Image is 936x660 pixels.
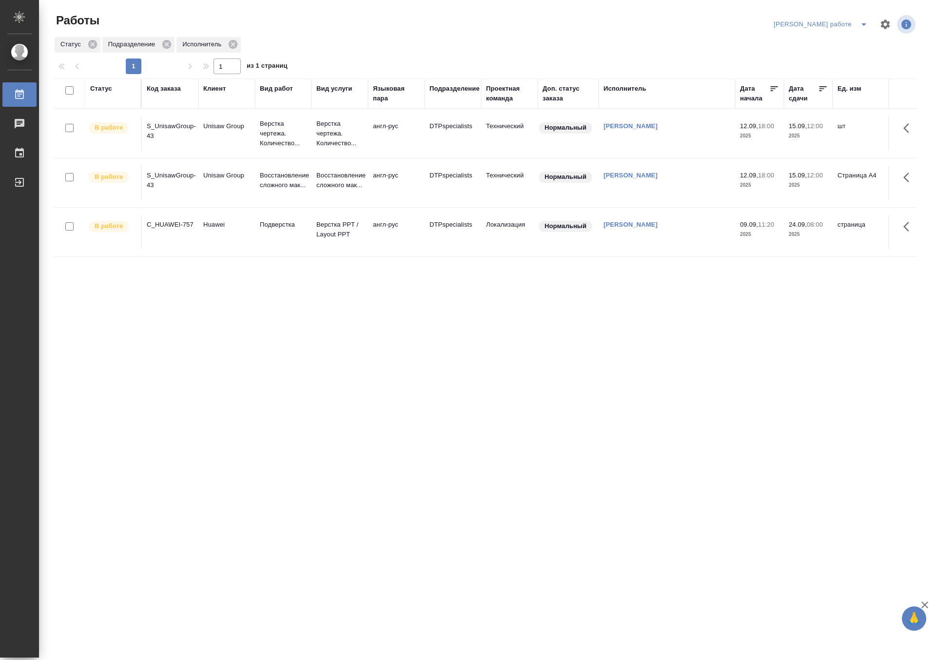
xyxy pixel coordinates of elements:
button: 🙏 [902,606,926,631]
div: Клиент [203,84,226,94]
div: Код заказа [147,84,181,94]
div: Исполнитель выполняет работу [88,220,136,233]
td: страница [833,215,889,249]
div: split button [771,17,874,32]
p: 15.09, [789,172,807,179]
button: Здесь прячутся важные кнопки [897,215,921,238]
p: 2025 [789,180,828,190]
div: Подразделение [429,84,480,94]
td: DTPspecialists [425,215,481,249]
div: S_UnisawGroup-43 [147,121,194,141]
p: Нормальный [545,172,586,182]
div: Исполнитель выполняет работу [88,171,136,184]
p: 24.09, [789,221,807,228]
button: Здесь прячутся важные кнопки [897,166,921,189]
p: 12:00 [807,172,823,179]
div: Исполнитель выполняет работу [88,121,136,135]
p: 2025 [740,131,779,141]
p: 12.09, [740,172,758,179]
div: Статус [90,84,112,94]
p: Восстановление сложного мак... [316,171,363,190]
p: В работе [95,221,123,231]
p: 08:00 [807,221,823,228]
p: В работе [95,172,123,182]
p: Unisaw Group [203,121,250,131]
div: Дата сдачи [789,84,818,103]
td: шт [833,116,889,151]
button: Здесь прячутся важные кнопки [897,116,921,140]
p: Верстка PPT / Layout PPT [316,220,363,239]
span: Посмотреть информацию [897,15,917,34]
td: Технический [481,166,538,200]
td: Технический [481,116,538,151]
p: 09.09, [740,221,758,228]
p: 18:00 [758,172,774,179]
span: Работы [54,13,99,28]
td: DTPspecialists [425,116,481,151]
p: 2025 [789,230,828,239]
p: 2025 [740,230,779,239]
p: В работе [95,123,123,133]
p: Подверстка [260,220,307,230]
td: англ-рус [368,116,425,151]
div: Проектная команда [486,84,533,103]
p: Unisaw Group [203,171,250,180]
span: из 1 страниц [247,60,288,74]
div: Вид услуги [316,84,352,94]
a: [PERSON_NAME] [604,172,658,179]
p: Huawei [203,220,250,230]
td: Страница А4 [833,166,889,200]
td: DTPspecialists [425,166,481,200]
a: [PERSON_NAME] [604,122,658,130]
div: Исполнитель [176,37,241,53]
p: Верстка чертежа. Количество... [260,119,307,148]
div: Доп. статус заказа [543,84,594,103]
p: 12:00 [807,122,823,130]
p: 11:20 [758,221,774,228]
p: Нормальный [545,123,586,133]
p: Статус [60,39,84,49]
p: 2025 [789,131,828,141]
div: Языковая пара [373,84,420,103]
div: Вид работ [260,84,293,94]
p: Исполнитель [182,39,225,49]
p: Восстановление сложного мак... [260,171,307,190]
div: S_UnisawGroup-43 [147,171,194,190]
p: Верстка чертежа. Количество... [316,119,363,148]
div: Статус [55,37,100,53]
p: Нормальный [545,221,586,231]
div: Подразделение [102,37,175,53]
div: Дата начала [740,84,769,103]
td: Локализация [481,215,538,249]
div: Исполнитель [604,84,646,94]
div: Ед. изм [838,84,861,94]
span: 🙏 [906,608,922,629]
p: 12.09, [740,122,758,130]
td: англ-рус [368,166,425,200]
div: C_HUAWEI-757 [147,220,194,230]
p: Подразделение [108,39,158,49]
td: англ-рус [368,215,425,249]
p: 2025 [740,180,779,190]
p: 15.09, [789,122,807,130]
a: [PERSON_NAME] [604,221,658,228]
span: Настроить таблицу [874,13,897,36]
p: 18:00 [758,122,774,130]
